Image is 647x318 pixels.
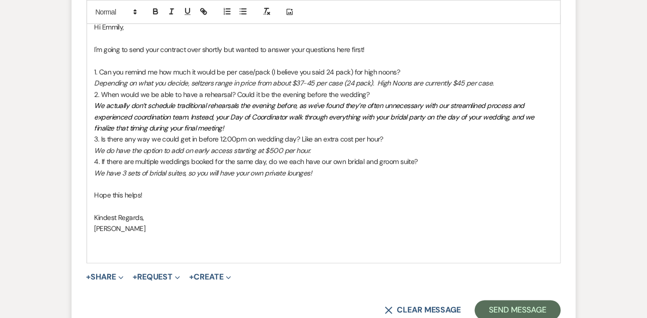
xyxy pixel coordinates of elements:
[95,21,553,32] p: Hi Emmily,
[189,273,194,281] span: +
[95,78,494,87] em: Depending on what you decide, seltzers range in price from about $37-45 per case (24 pack). High ...
[133,273,180,281] button: Request
[95,44,553,55] p: I'm going to send your contract over shortly but wanted to answer your questions here first!
[87,273,124,281] button: Share
[189,273,231,281] button: Create
[87,273,91,281] span: +
[95,213,144,222] span: Kindest Regards,
[95,67,400,76] span: 1. Can you remind me how much it would be per case/pack (I believe you said 24 pack) for high noons?
[95,146,311,155] em: We do have the option to add on early access starting at $500 per hour.
[95,168,312,177] em: We have 3 sets of bridal suites, so you will have your own private lounges!
[95,224,146,233] span: [PERSON_NAME]
[95,90,370,99] span: 2. When would we be able to have a rehearsal? Could it be the evening before the wedding?
[385,306,461,314] button: Clear message
[95,134,384,143] span: 3. Is there any way we could get in before 12:00pm on wedding day? Like an extra cost per hour?
[95,190,143,199] span: Hope this helps!
[133,273,137,281] span: +
[95,157,418,166] span: 4. If there are multiple weddings booked for the same day, do we each have our own bridal and gro...
[95,101,536,132] em: We actually don’t schedule traditional rehearsals the evening before, as we've found they’re ofte...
